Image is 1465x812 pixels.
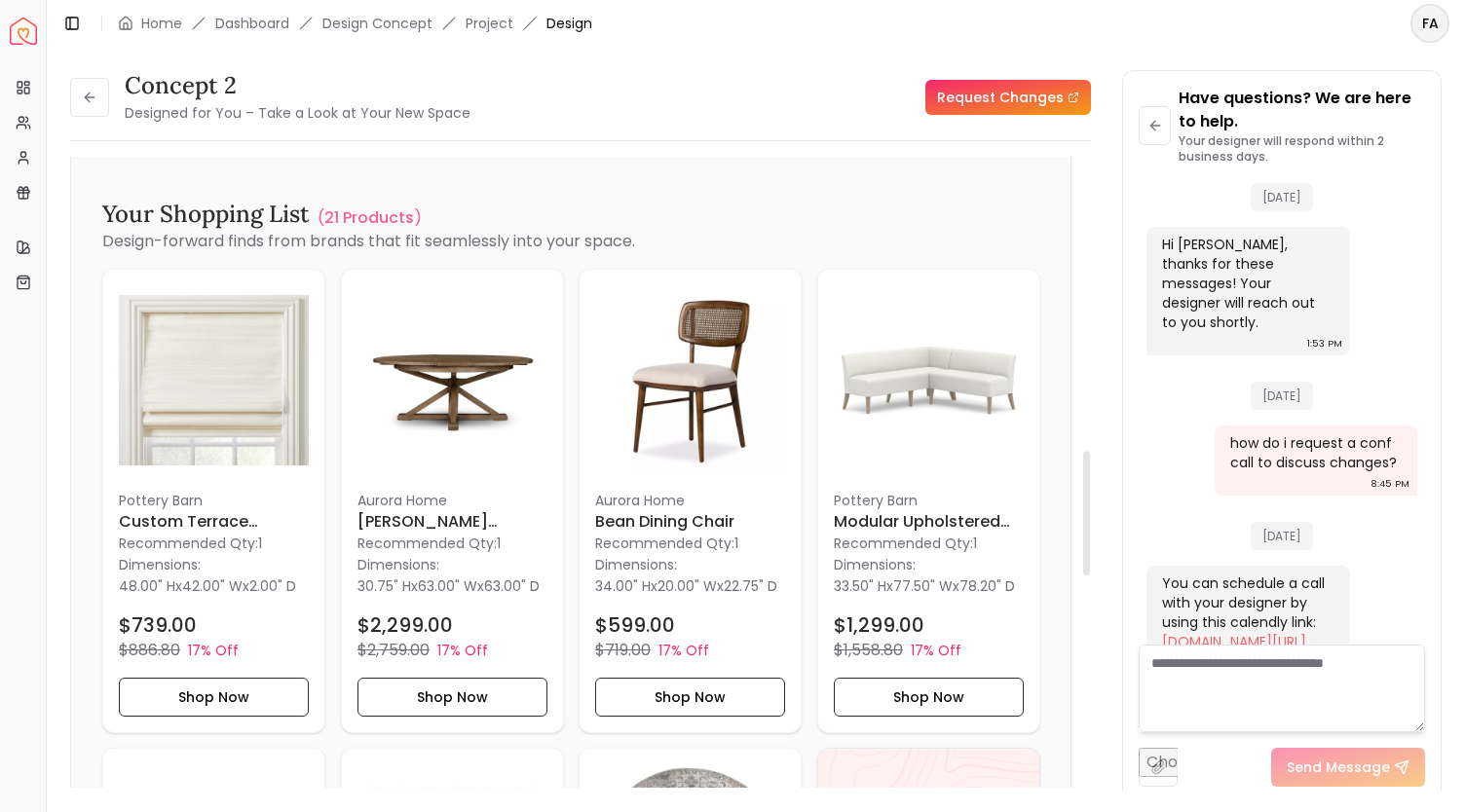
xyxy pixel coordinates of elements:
[1307,334,1342,353] div: 1:53 PM
[595,575,651,595] span: 34.00" H
[1251,382,1313,410] span: [DATE]
[357,552,439,575] p: Dimensions:
[1162,235,1331,332] div: Hi [PERSON_NAME], thanks for these messages! Your designer will reach out to you shortly.
[1162,632,1306,671] a: [DOMAIN_NAME][URL][PERSON_NAME]
[834,285,1024,475] img: Modular Upholstered Banquette image
[658,640,709,659] p: 17% Off
[595,610,675,638] h4: $599.00
[1179,133,1425,165] p: Your designer will respond within 2 business days.
[102,230,1039,253] p: Design-forward finds from brands that fit seamlessly into your space.
[341,269,564,733] a: Jacinta Extension Dining Table imageaurora home[PERSON_NAME] Extension Dining TableRecommended Qt...
[834,610,924,638] h4: $1,299.00
[119,638,180,661] p: $886.80
[357,677,547,716] button: Shop Now
[119,575,296,595] p: x x
[1251,183,1313,211] span: [DATE]
[141,14,182,33] a: Home
[595,677,785,716] button: Shop Now
[595,490,785,509] p: Aurora Home
[834,533,1024,552] p: Recommended Qty: 1
[102,199,310,230] h3: Your Shopping List
[911,640,961,659] p: 17% Off
[125,103,470,123] small: Designed for You – Take a Look at Your New Space
[595,533,785,552] p: Recommended Qty: 1
[119,610,197,638] h4: $739.00
[102,269,325,733] a: Custom Terrace Natural Blackout Roman Shade-48"x42" imagePottery BarnCustom Terrace Natural Black...
[724,575,777,595] span: 22.75" D
[119,490,309,509] p: Pottery Barn
[215,14,289,33] a: Dashboard
[834,638,903,661] p: $1,558.80
[119,533,309,552] p: Recommended Qty: 1
[1371,474,1409,494] div: 8:45 PM
[119,552,201,575] p: Dimensions:
[102,269,325,733] div: Custom Terrace Natural Blackout Roman Shade-48"x42"
[357,638,430,661] p: $2,759.00
[484,575,540,595] span: 63.00" D
[817,269,1040,733] a: Modular Upholstered Banquette imagePottery BarnModular Upholstered BanquetteRecommended Qty:1Dime...
[437,640,488,659] p: 17% Off
[182,575,243,595] span: 42.00" W
[834,575,1015,595] p: x x
[418,575,477,595] span: 63.00" W
[834,552,916,575] p: Dimensions:
[324,206,414,230] p: 21 Products
[466,14,513,33] a: Project
[357,533,547,552] p: Recommended Qty: 1
[10,18,37,45] img: Spacejoy Logo
[357,610,453,638] h4: $2,299.00
[357,509,547,533] h6: [PERSON_NAME] Extension Dining Table
[118,14,592,33] nav: breadcrumb
[959,575,1015,595] span: 78.20" D
[657,575,717,595] span: 20.00" W
[188,640,239,659] p: 17% Off
[125,70,470,101] h3: concept 2
[357,575,411,595] span: 30.75" H
[595,638,651,661] p: $719.00
[318,206,422,230] a: (21 Products )
[834,490,1024,509] p: Pottery Barn
[893,575,953,595] span: 77.50" W
[10,18,37,45] a: Spacejoy
[595,285,785,475] img: Bean Dining Chair image
[119,575,175,595] span: 48.00" H
[595,552,677,575] p: Dimensions:
[341,269,564,733] div: Jacinta Extension Dining Table
[1162,573,1331,671] div: You can schedule a call with your designer by using this calendly link:
[595,575,777,595] p: x x
[322,14,432,33] li: Design Concept
[119,285,309,475] img: Custom Terrace Natural Blackout Roman Shade-48"x42" image
[119,509,309,533] h6: Custom Terrace Natural Blackout Roman Shade-48"x42"
[1410,4,1449,43] button: FA
[357,490,547,509] p: aurora home
[119,677,309,716] button: Shop Now
[834,509,1024,533] h6: Modular Upholstered Banquette
[1251,522,1313,550] span: [DATE]
[579,269,802,733] div: Bean Dining Chair
[357,285,547,475] img: Jacinta Extension Dining Table image
[357,575,540,595] p: x x
[834,575,886,595] span: 33.50" H
[817,269,1040,733] div: Modular Upholstered Banquette
[546,14,592,33] span: Design
[1412,6,1447,41] span: FA
[249,575,296,595] span: 2.00" D
[1179,87,1425,133] p: Have questions? We are here to help.
[834,677,1024,716] button: Shop Now
[579,269,802,733] a: Bean Dining Chair imageAurora HomeBean Dining ChairRecommended Qty:1Dimensions:34.00" Hx20.00" Wx...
[925,80,1091,115] a: Request Changes
[595,509,785,533] h6: Bean Dining Chair
[1230,433,1399,472] div: how do i request a conf call to discuss changes?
